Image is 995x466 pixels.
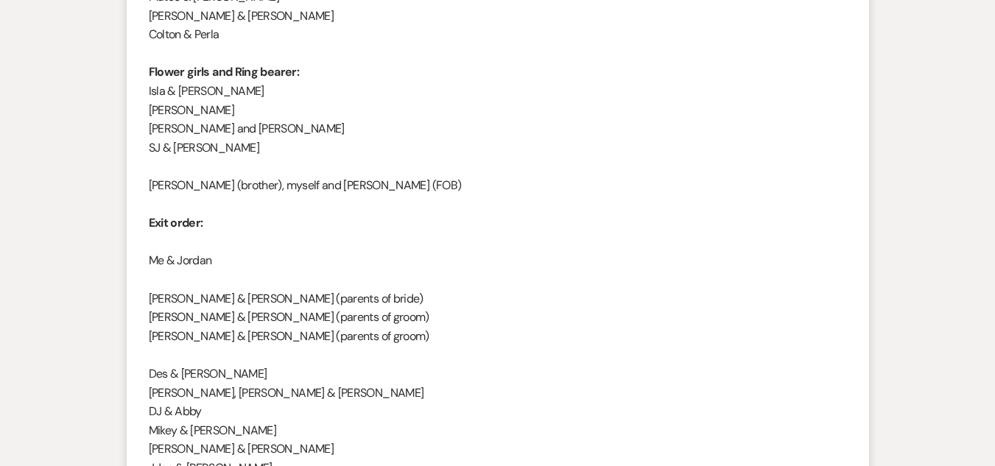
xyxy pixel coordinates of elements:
strong: Flower girls and Ring bearer: [149,64,299,80]
p: Isla & [PERSON_NAME] [149,82,847,101]
p: [PERSON_NAME], [PERSON_NAME] & [PERSON_NAME] [149,384,847,403]
strong: Exit order: [149,215,203,230]
p: SJ & [PERSON_NAME] [149,138,847,158]
p: Des & [PERSON_NAME] [149,364,847,384]
p: DJ & Abby [149,402,847,421]
p: [PERSON_NAME] & [PERSON_NAME] (parents of groom) [149,327,847,346]
p: [PERSON_NAME] & [PERSON_NAME] [149,439,847,459]
p: [PERSON_NAME] & [PERSON_NAME] [149,7,847,26]
p: [PERSON_NAME] & [PERSON_NAME] (parents of groom) [149,308,847,327]
p: [PERSON_NAME] [149,101,847,120]
p: Me & Jordan [149,251,847,270]
p: [PERSON_NAME] and [PERSON_NAME] [149,119,847,138]
p: [PERSON_NAME] (brother), myself and [PERSON_NAME] (FOB) [149,176,847,195]
p: [PERSON_NAME] & [PERSON_NAME] (parents of bride) [149,289,847,308]
p: Colton & Perla [149,25,847,44]
p: Mikey & [PERSON_NAME] [149,421,847,440]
